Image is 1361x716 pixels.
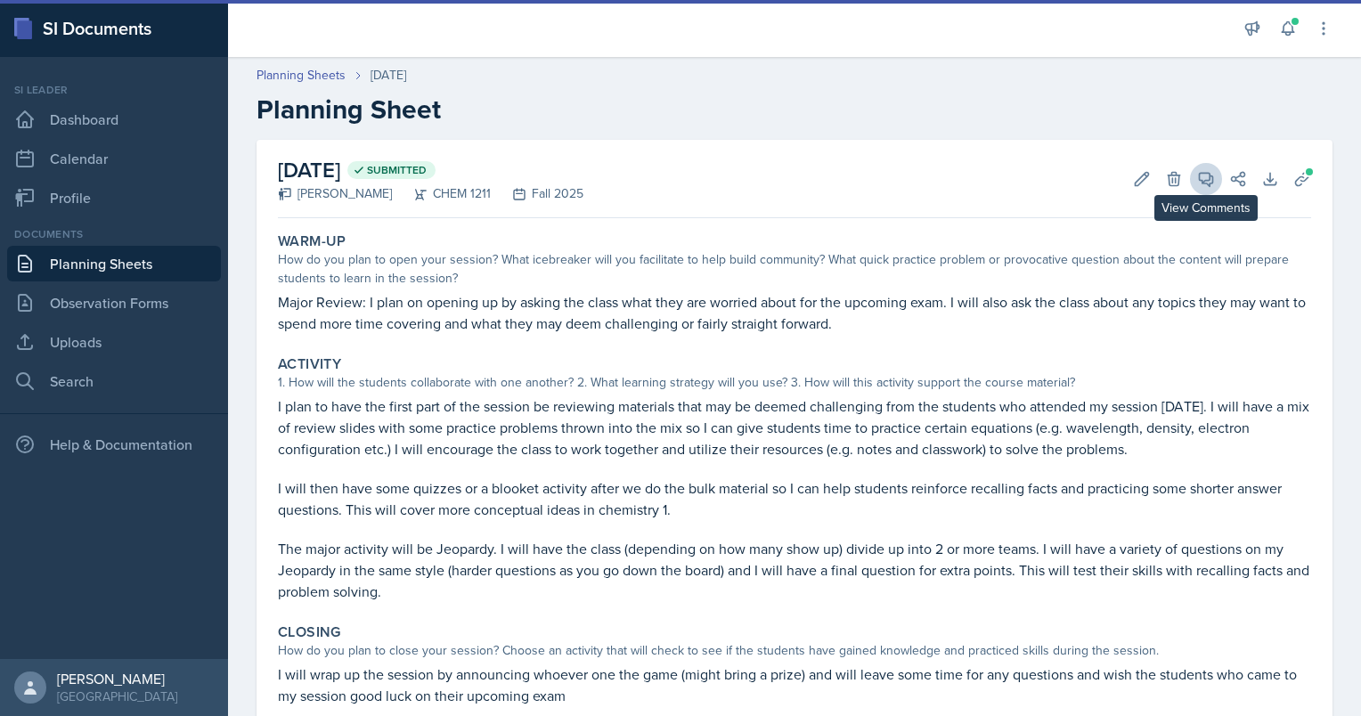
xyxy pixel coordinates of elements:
p: The major activity will be Jeopardy. I will have the class (depending on how many show up) divide... [278,538,1311,602]
div: Help & Documentation [7,427,221,462]
div: Documents [7,226,221,242]
a: Dashboard [7,102,221,137]
a: Profile [7,180,221,216]
label: Warm-Up [278,232,346,250]
a: Calendar [7,141,221,176]
h2: [DATE] [278,154,583,186]
div: CHEM 1211 [392,184,491,203]
div: 1. How will the students collaborate with one another? 2. What learning strategy will you use? 3.... [278,373,1311,392]
span: Submitted [367,163,427,177]
h2: Planning Sheet [257,94,1332,126]
a: Observation Forms [7,285,221,321]
div: [DATE] [371,66,406,85]
p: Major Review: I plan on opening up by asking the class what they are worried about for the upcomi... [278,291,1311,334]
a: Planning Sheets [257,66,346,85]
label: Activity [278,355,341,373]
div: [GEOGRAPHIC_DATA] [57,688,177,705]
div: Si leader [7,82,221,98]
p: I plan to have the first part of the session be reviewing materials that may be deemed challengin... [278,395,1311,460]
p: I will then have some quizzes or a blooket activity after we do the bulk material so I can help s... [278,477,1311,520]
button: View Comments [1190,163,1222,195]
a: Search [7,363,221,399]
label: Closing [278,623,341,641]
div: How do you plan to open your session? What icebreaker will you facilitate to help build community... [278,250,1311,288]
div: [PERSON_NAME] [278,184,392,203]
a: Planning Sheets [7,246,221,281]
p: I will wrap up the session by announcing whoever one the game (might bring a prize) and will leav... [278,663,1311,706]
div: How do you plan to close your session? Choose an activity that will check to see if the students ... [278,641,1311,660]
div: Fall 2025 [491,184,583,203]
a: Uploads [7,324,221,360]
div: [PERSON_NAME] [57,670,177,688]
